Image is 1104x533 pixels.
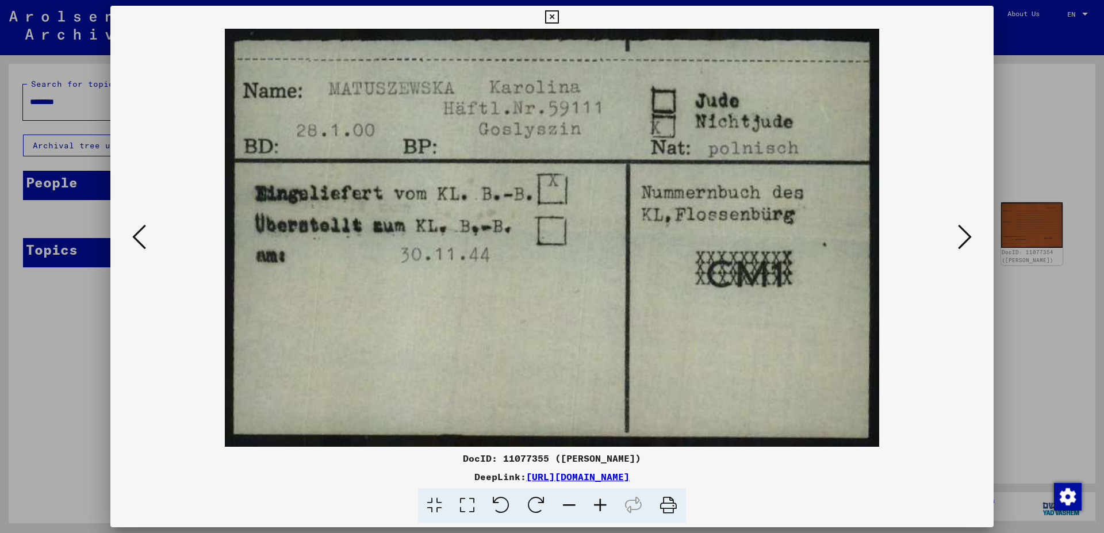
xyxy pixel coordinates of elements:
[149,29,954,447] img: 001.jpg
[526,471,630,482] a: [URL][DOMAIN_NAME]
[110,451,994,465] div: DocID: 11077355 ([PERSON_NAME])
[1054,483,1082,511] img: Change consent
[110,470,994,484] div: DeepLink:
[1053,482,1081,510] div: Change consent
